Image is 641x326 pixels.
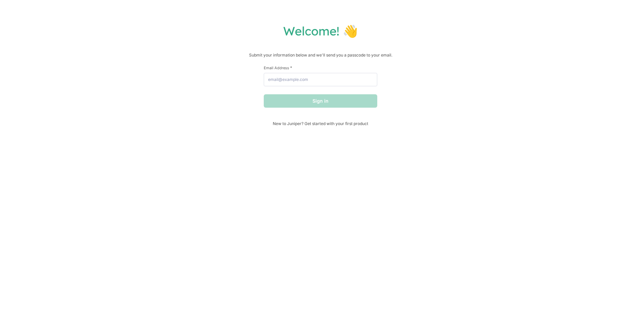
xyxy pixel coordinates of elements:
[7,23,634,38] h1: Welcome! 👋
[264,65,377,70] label: Email Address
[264,121,377,126] span: New to Juniper? Get started with your first product
[264,73,377,86] input: email@example.com
[7,52,634,59] p: Submit your information below and we'll send you a passcode to your email.
[290,65,292,70] span: This field is required.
